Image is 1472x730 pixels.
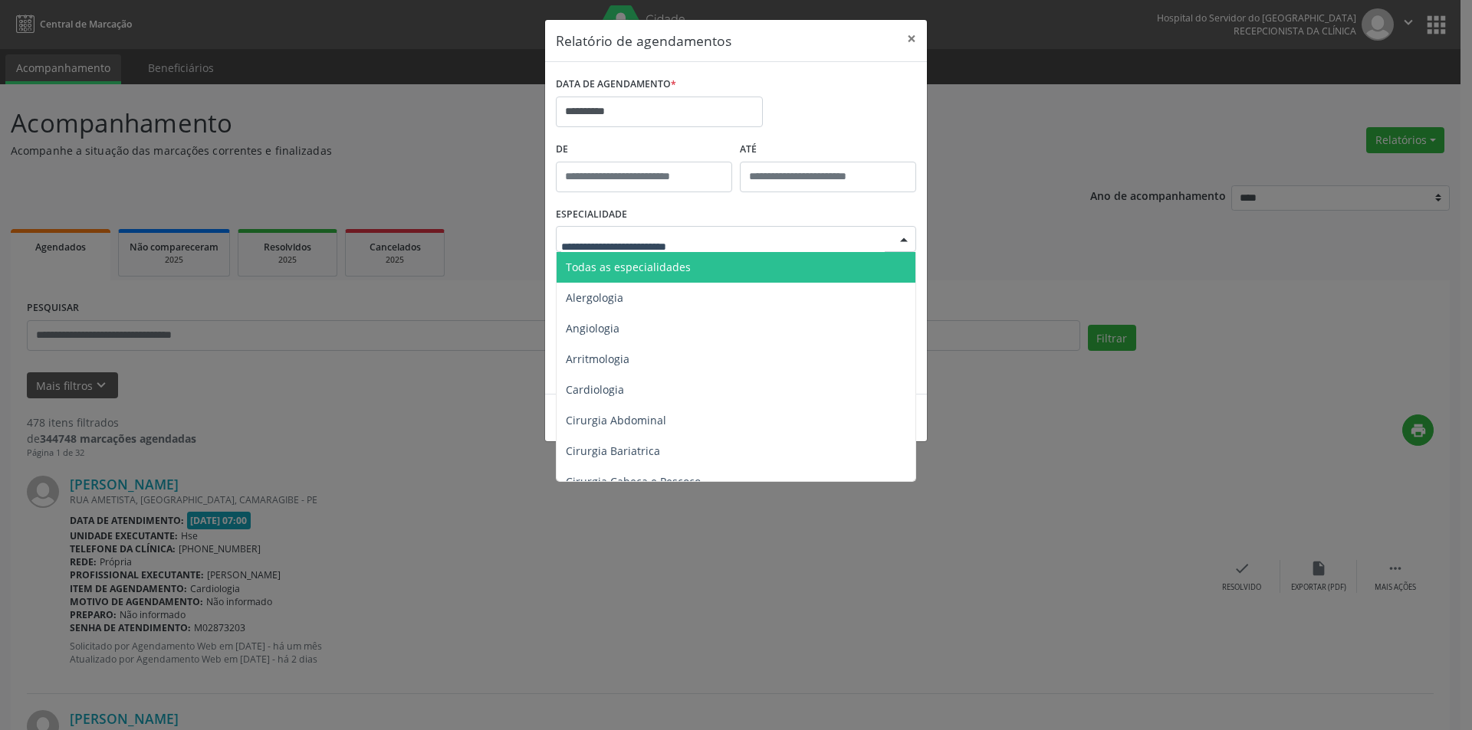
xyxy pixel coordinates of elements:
[896,20,927,57] button: Close
[556,73,676,97] label: DATA DE AGENDAMENTO
[566,444,660,458] span: Cirurgia Bariatrica
[566,382,624,397] span: Cardiologia
[556,31,731,51] h5: Relatório de agendamentos
[740,138,916,162] label: ATÉ
[566,413,666,427] span: Cirurgia Abdominal
[566,352,629,366] span: Arritmologia
[556,203,627,227] label: ESPECIALIDADE
[566,321,619,336] span: Angiologia
[566,260,691,274] span: Todas as especialidades
[566,290,623,305] span: Alergologia
[566,474,701,489] span: Cirurgia Cabeça e Pescoço
[556,138,732,162] label: De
